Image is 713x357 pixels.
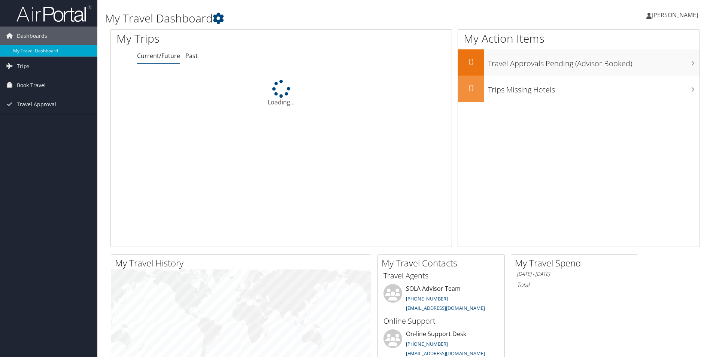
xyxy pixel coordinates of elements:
[406,295,448,302] a: [PHONE_NUMBER]
[458,31,700,46] h1: My Action Items
[488,55,700,69] h3: Travel Approvals Pending (Advisor Booked)
[115,257,371,269] h2: My Travel History
[17,57,30,76] span: Trips
[458,55,484,68] h2: 0
[137,52,180,60] a: Current/Future
[382,257,504,269] h2: My Travel Contacts
[458,82,484,94] h2: 0
[17,27,47,45] span: Dashboards
[380,284,503,315] li: SOLA Advisor Team
[646,4,706,26] a: [PERSON_NAME]
[488,81,700,95] h3: Trips Missing Hotels
[105,10,505,26] h1: My Travel Dashboard
[517,281,632,289] h6: Total
[652,11,698,19] span: [PERSON_NAME]
[111,80,452,107] div: Loading...
[406,305,485,311] a: [EMAIL_ADDRESS][DOMAIN_NAME]
[383,316,499,326] h3: Online Support
[515,257,638,269] h2: My Travel Spend
[458,76,700,102] a: 0Trips Missing Hotels
[383,271,499,281] h3: Travel Agents
[17,95,56,114] span: Travel Approval
[17,76,46,95] span: Book Travel
[16,5,91,22] img: airportal-logo.png
[185,52,198,60] a: Past
[406,350,485,357] a: [EMAIL_ADDRESS][DOMAIN_NAME]
[458,49,700,76] a: 0Travel Approvals Pending (Advisor Booked)
[517,271,632,278] h6: [DATE] - [DATE]
[406,341,448,347] a: [PHONE_NUMBER]
[116,31,304,46] h1: My Trips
